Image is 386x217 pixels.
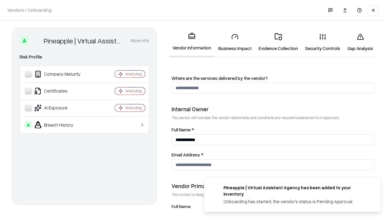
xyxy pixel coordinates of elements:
[223,198,366,205] div: Onboarding has started, the vendor's status is Pending Approval.
[32,36,41,46] img: Pineapple | Virtual Assistant Agency
[302,28,344,56] a: Security Controls
[215,28,255,56] a: Business Impact
[25,121,32,128] div: A
[131,35,149,46] button: More info
[172,127,374,132] label: Full Name *
[344,28,377,56] a: Gap Analysis
[169,28,215,57] a: Vendor Information
[211,184,219,192] img: trypineapple.com
[25,87,97,95] div: Certificates
[172,153,374,157] label: Email Address *
[125,105,142,110] div: Analyzing
[25,104,97,112] div: AI Exposure
[172,204,374,209] label: Full Name
[25,121,97,128] div: Breach History
[172,192,374,197] p: This contact is designated to receive the assessment request from Shift
[25,71,97,78] div: Company Maturity
[20,36,29,46] div: A
[223,184,366,197] div: Pineapple | Virtual Assistant Agency has been added to your inventory
[125,71,142,77] div: Analyzing
[44,36,123,46] div: Pineapple | Virtual Assistant Agency
[172,76,374,80] label: Where are the services delivered by the vendor?
[172,105,374,113] div: Internal Owner
[172,115,374,120] p: This person will oversee the vendor relationship and coordinate any required assessments or appro...
[7,7,52,13] p: Vendors / Onboarding
[255,28,302,56] a: Evidence Collection
[125,88,142,93] div: Analyzing
[20,53,149,61] div: Risk Profile
[172,182,374,190] div: Vendor Primary Contact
